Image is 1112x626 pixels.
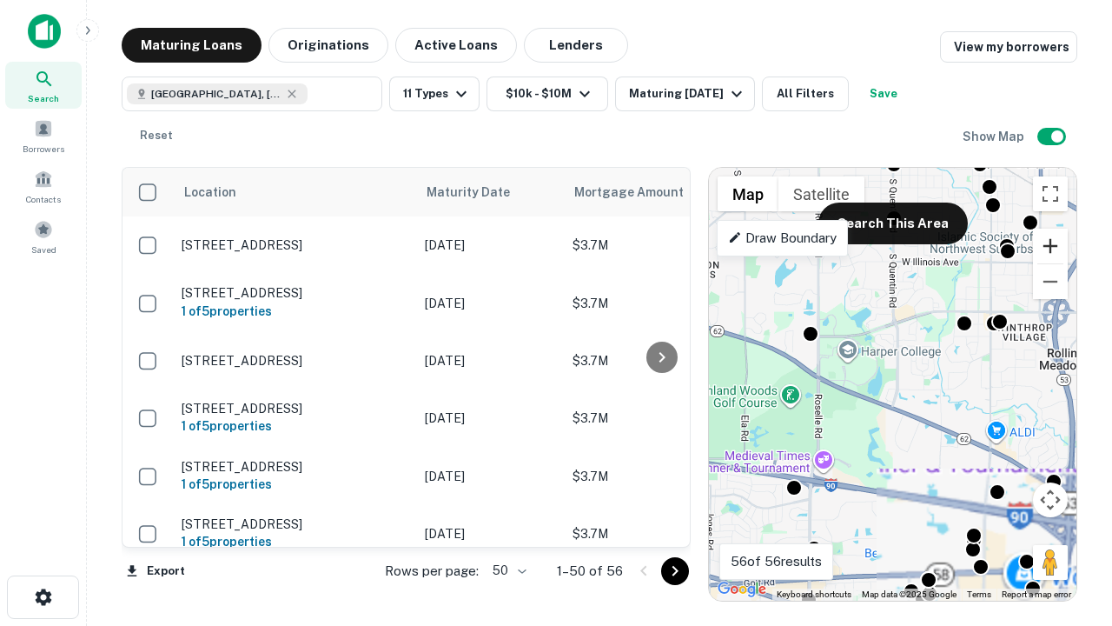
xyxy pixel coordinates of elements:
h6: 1 of 5 properties [182,416,407,436]
button: Maturing [DATE] [615,77,755,111]
button: Reset [129,118,184,153]
th: Location [173,168,416,216]
p: Draw Boundary [728,228,837,249]
p: 56 of 56 results [731,551,822,572]
span: Contacts [26,192,61,206]
th: Mortgage Amount [564,168,755,216]
p: $3.7M [573,409,746,428]
img: capitalize-icon.png [28,14,61,49]
p: $3.7M [573,467,746,486]
button: Maturing Loans [122,28,261,63]
p: [STREET_ADDRESS] [182,516,407,532]
button: Zoom out [1033,264,1068,299]
button: Keyboard shortcuts [777,589,851,601]
a: Contacts [5,163,82,210]
span: Borrowers [23,142,64,156]
p: [STREET_ADDRESS] [182,353,407,369]
h6: Show Map [963,127,1027,146]
span: Mortgage Amount [574,182,706,203]
p: 1–50 of 56 [557,561,623,582]
button: Active Loans [395,28,517,63]
p: [DATE] [425,467,555,486]
p: $3.7M [573,236,746,255]
span: Saved [31,243,56,256]
a: Terms [967,589,991,599]
span: [GEOGRAPHIC_DATA], [GEOGRAPHIC_DATA] [151,86,281,102]
button: Originations [268,28,388,63]
p: [STREET_ADDRESS] [182,459,407,475]
h6: 1 of 5 properties [182,475,407,494]
button: Lenders [524,28,628,63]
div: Maturing [DATE] [629,83,747,104]
span: Maturity Date [427,182,533,203]
p: [STREET_ADDRESS] [182,401,407,416]
p: [STREET_ADDRESS] [182,237,407,253]
p: $3.7M [573,524,746,543]
p: $3.7M [573,351,746,370]
img: Google [713,578,771,601]
span: Location [183,182,236,203]
a: Report a map error [1002,589,1071,599]
p: [DATE] [425,409,555,428]
span: Search [28,91,59,105]
button: Export [122,558,189,584]
a: Search [5,62,82,109]
span: Map data ©2025 Google [862,589,956,599]
a: View my borrowers [940,31,1077,63]
p: [DATE] [425,351,555,370]
p: [DATE] [425,524,555,543]
a: Borrowers [5,112,82,159]
a: Saved [5,213,82,260]
button: Show satellite imagery [778,176,864,211]
button: Show street map [718,176,778,211]
button: Search This Area [818,203,968,244]
button: Drag Pegman onto the map to open Street View [1033,545,1068,580]
div: 0 0 [709,168,1076,601]
button: Toggle fullscreen view [1033,176,1068,211]
p: [DATE] [425,236,555,255]
a: Open this area in Google Maps (opens a new window) [713,578,771,601]
button: Zoom in [1033,229,1068,263]
button: All Filters [762,77,849,111]
p: $3.7M [573,294,746,313]
th: Maturity Date [416,168,564,216]
p: [DATE] [425,294,555,313]
h6: 1 of 5 properties [182,532,407,551]
div: 50 [486,558,529,583]
p: Rows per page: [385,561,479,582]
iframe: Chat Widget [1025,431,1112,515]
button: 11 Types [389,77,480,111]
h6: 1 of 5 properties [182,302,407,321]
button: Go to next page [661,557,689,585]
button: Save your search to get updates of matches that match your search criteria. [856,77,911,111]
p: [STREET_ADDRESS] [182,285,407,301]
button: $10k - $10M [486,77,608,111]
